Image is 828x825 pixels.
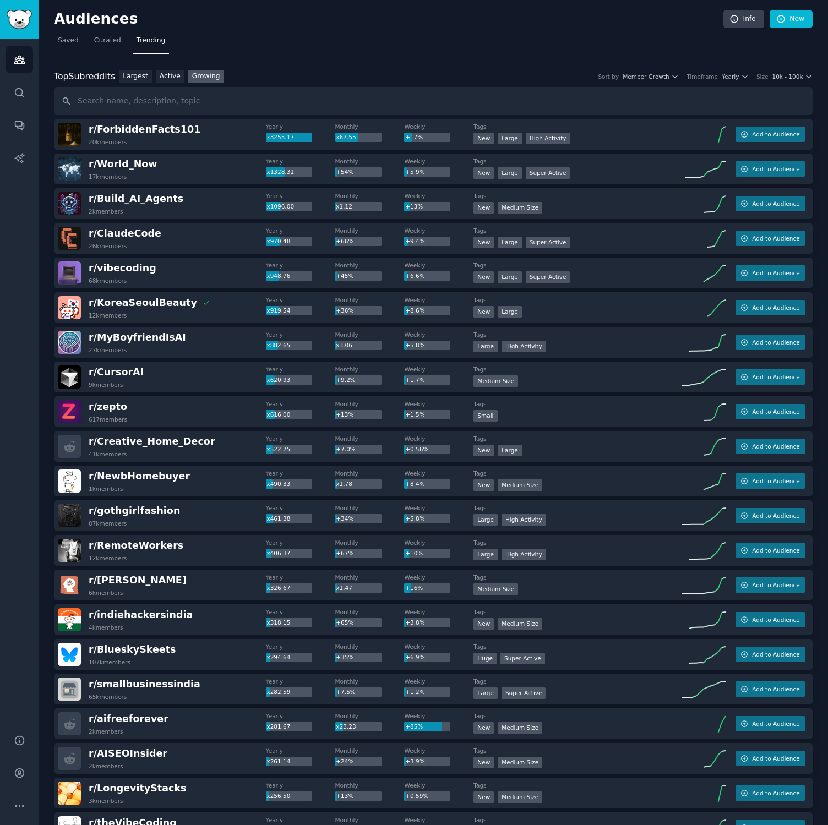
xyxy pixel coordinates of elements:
[736,681,805,697] button: Add to Audience
[89,505,180,516] span: r/ gothgirlfashion
[736,473,805,489] button: Add to Audience
[266,331,335,338] dt: Yearly
[89,644,176,655] span: r/ BlueskySkeets
[54,32,83,54] a: Saved
[404,400,473,408] dt: Weekly
[498,479,542,491] div: Medium Size
[266,168,294,175] span: x1328.31
[266,782,335,789] dt: Yearly
[89,346,127,354] div: 27k members
[89,416,127,423] div: 617 members
[473,133,494,144] div: New
[473,539,682,547] dt: Tags
[404,365,473,373] dt: Weekly
[336,342,352,348] span: x3.06
[473,202,494,214] div: New
[119,70,152,84] a: Largest
[405,272,424,279] span: +6.6%
[89,228,161,239] span: r/ ClaudeCode
[335,643,405,651] dt: Monthly
[473,306,494,318] div: New
[133,32,169,54] a: Trending
[498,237,522,248] div: Large
[736,716,805,731] button: Add to Audience
[336,272,353,279] span: +45%
[335,747,405,755] dt: Monthly
[770,10,813,29] a: New
[404,296,473,304] dt: Weekly
[473,504,682,512] dt: Tags
[736,785,805,801] button: Add to Audience
[405,654,424,660] span: +6.9%
[723,10,764,29] a: Info
[89,277,127,285] div: 68k members
[404,539,473,547] dt: Weekly
[404,678,473,685] dt: Weekly
[405,446,428,452] span: +0.56%
[266,400,335,408] dt: Yearly
[752,477,799,485] span: Add to Audience
[736,647,805,662] button: Add to Audience
[752,373,799,381] span: Add to Audience
[89,242,127,250] div: 26k members
[89,485,123,493] div: 1k members
[752,130,799,138] span: Add to Audience
[498,202,542,214] div: Medium Size
[335,123,405,130] dt: Monthly
[473,608,682,616] dt: Tags
[58,573,81,597] img: claude
[405,134,423,140] span: +17%
[498,757,542,768] div: Medium Size
[405,238,424,244] span: +9.4%
[498,791,542,803] div: Medium Size
[405,515,424,522] span: +5.8%
[89,728,123,735] div: 2k members
[473,157,682,165] dt: Tags
[473,469,682,477] dt: Tags
[58,469,81,493] img: NewbHomebuyer
[752,581,799,589] span: Add to Audience
[89,332,186,343] span: r/ MyBoyfriendIsAI
[722,73,749,80] button: Yearly
[89,624,123,631] div: 4k members
[58,678,81,701] img: smallbusinessindia
[752,442,799,450] span: Add to Audience
[404,608,473,616] dt: Weekly
[473,435,682,442] dt: Tags
[336,376,355,383] span: +9.2%
[752,547,799,554] span: Add to Audience
[473,573,682,581] dt: Tags
[89,263,156,274] span: r/ vibecoding
[526,133,570,144] div: High Activity
[404,747,473,755] dt: Weekly
[58,608,81,631] img: indiehackersindia
[58,539,81,562] img: RemoteWorkers
[404,504,473,512] dt: Weekly
[89,436,215,447] span: r/ Creative_Home_Decor
[266,608,335,616] dt: Yearly
[473,227,682,234] dt: Tags
[89,713,168,724] span: r/ aifreeforever
[335,504,405,512] dt: Monthly
[502,549,546,560] div: High Activity
[89,124,200,135] span: r/ ForbiddenFacts101
[498,271,522,283] div: Large
[736,404,805,419] button: Add to Audience
[772,73,803,80] span: 10k - 100k
[756,73,769,80] div: Size
[89,297,197,308] span: r/ KoreaSeoulBeauty
[405,168,424,175] span: +5.9%
[736,508,805,523] button: Add to Audience
[336,584,352,591] span: x1.47
[473,678,682,685] dt: Tags
[335,192,405,200] dt: Monthly
[54,10,723,28] h2: Audiences
[526,237,570,248] div: Super Active
[58,504,81,527] img: gothgirlfashion
[502,687,546,699] div: Super Active
[473,410,497,422] div: Small
[473,583,518,595] div: Medium Size
[405,342,424,348] span: +5.8%
[336,793,353,799] span: +13%
[404,331,473,338] dt: Weekly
